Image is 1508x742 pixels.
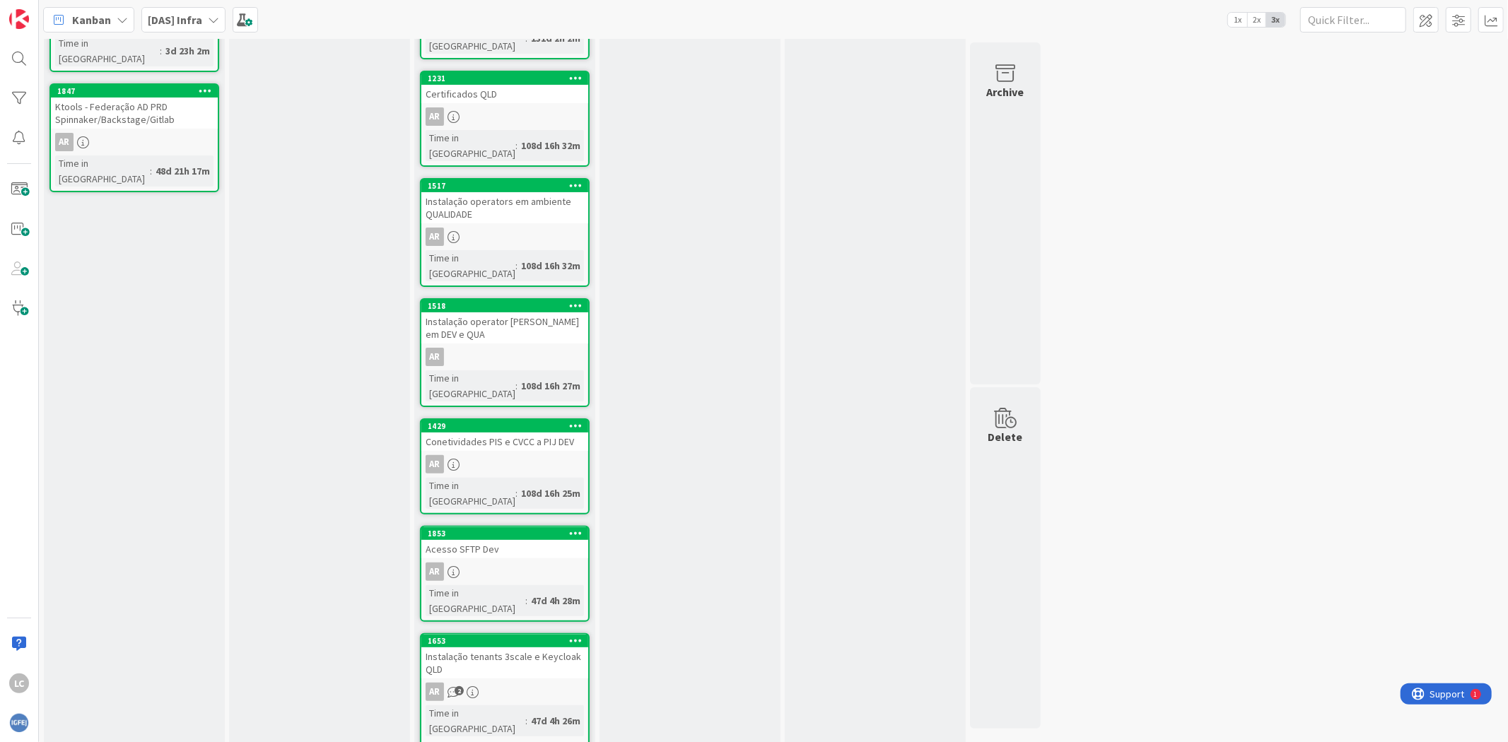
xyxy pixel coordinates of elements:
div: Certificados QLD [421,85,588,103]
span: Support [30,2,64,19]
div: Time in [GEOGRAPHIC_DATA] [55,155,150,187]
div: 1429 [428,421,588,431]
div: 108d 16h 32m [518,258,584,273]
div: AR [421,563,588,581]
span: : [515,485,518,501]
a: 1518Instalação operator [PERSON_NAME] em DEV e QUAARTime in [GEOGRAPHIC_DATA]:108d 16h 27m [420,298,590,407]
img: Visit kanbanzone.com [9,9,29,29]
span: : [515,258,518,273]
div: Instalação tenants 3scale e Keycloak QLD [421,647,588,678]
div: AR [51,133,218,151]
div: 1231Certificados QLD [421,72,588,103]
span: : [150,163,152,179]
div: 1853 [421,527,588,540]
div: 1847Ktools - Federação AD PRD Spinnaker/Backstage/Gitlab [51,85,218,129]
div: 1518Instalação operator [PERSON_NAME] em DEV e QUA [421,300,588,343]
div: Archive [987,83,1024,100]
div: 47d 4h 26m [527,713,584,729]
div: Time in [GEOGRAPHIC_DATA] [426,250,515,281]
div: 1517Instalação operators em ambiente QUALIDADE [421,179,588,223]
span: 2x [1247,13,1266,27]
span: 2 [455,686,464,695]
div: 48d 21h 17m [152,163,214,179]
div: Time in [GEOGRAPHIC_DATA] [426,130,515,161]
div: Time in [GEOGRAPHIC_DATA] [426,705,525,736]
div: 108d 16h 32m [518,138,584,153]
span: : [515,378,518,394]
div: 1653 [428,636,588,646]
div: 47d 4h 28m [527,593,584,608]
span: Kanban [72,11,111,28]
span: : [515,138,518,153]
div: 1853Acesso SFTP Dev [421,527,588,558]
div: Ktools - Federação AD PRD Spinnaker/Backstage/Gitlab [51,98,218,129]
div: 108d 16h 27m [518,378,584,394]
a: 1517Instalação operators em ambiente QUALIDADEARTime in [GEOGRAPHIC_DATA]:108d 16h 32m [420,178,590,287]
div: Time in [GEOGRAPHIC_DATA] [426,478,515,509]
div: AR [421,228,588,246]
div: AR [426,563,444,581]
div: 108d 16h 25m [518,485,584,501]
div: AR [426,348,444,366]
div: Conetividades PIS e CVCC a PIJ DEV [421,432,588,451]
div: 1653Instalação tenants 3scale e Keycloak QLD [421,635,588,678]
div: LC [9,673,29,693]
a: 1853Acesso SFTP DevARTime in [GEOGRAPHIC_DATA]:47d 4h 28m [420,526,590,622]
div: 1429 [421,420,588,432]
b: [DAS] Infra [148,13,202,27]
span: : [525,713,527,729]
span: : [160,43,162,59]
input: Quick Filter... [1300,7,1406,33]
span: 3x [1266,13,1285,27]
div: Time in [GEOGRAPHIC_DATA] [426,370,515,401]
div: 1517 [428,181,588,191]
span: 1x [1228,13,1247,27]
div: AR [421,107,588,126]
img: avatar [9,713,29,733]
div: 1518 [421,300,588,312]
div: 1847 [57,86,218,96]
a: 1429Conetividades PIS e CVCC a PIJ DEVARTime in [GEOGRAPHIC_DATA]:108d 16h 25m [420,418,590,514]
div: 1231 [428,73,588,83]
div: 1 [74,6,77,17]
div: 1429Conetividades PIS e CVCC a PIJ DEV [421,420,588,451]
div: Instalação operators em ambiente QUALIDADE [421,192,588,223]
div: Time in [GEOGRAPHIC_DATA] [55,35,160,66]
a: 1231Certificados QLDARTime in [GEOGRAPHIC_DATA]:108d 16h 32m [420,71,590,167]
div: 1518 [428,301,588,311]
div: Time in [GEOGRAPHIC_DATA] [426,585,525,616]
div: AR [421,683,588,701]
div: 1847 [51,85,218,98]
div: AR [426,455,444,473]
div: Acesso SFTP Dev [421,540,588,558]
div: AR [426,107,444,126]
div: AR [421,348,588,366]
div: AR [421,455,588,473]
div: 1517 [421,179,588,192]
div: AR [426,683,444,701]
span: : [525,593,527,608]
a: 1847Ktools - Federação AD PRD Spinnaker/Backstage/GitlabARTime in [GEOGRAPHIC_DATA]:48d 21h 17m [49,83,219,192]
div: 1853 [428,529,588,538]
div: 1231 [421,72,588,85]
div: AR [426,228,444,246]
div: AR [55,133,74,151]
div: Instalação operator [PERSON_NAME] em DEV e QUA [421,312,588,343]
div: Delete [988,428,1023,445]
div: 3d 23h 2m [162,43,214,59]
div: 1653 [421,635,588,647]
